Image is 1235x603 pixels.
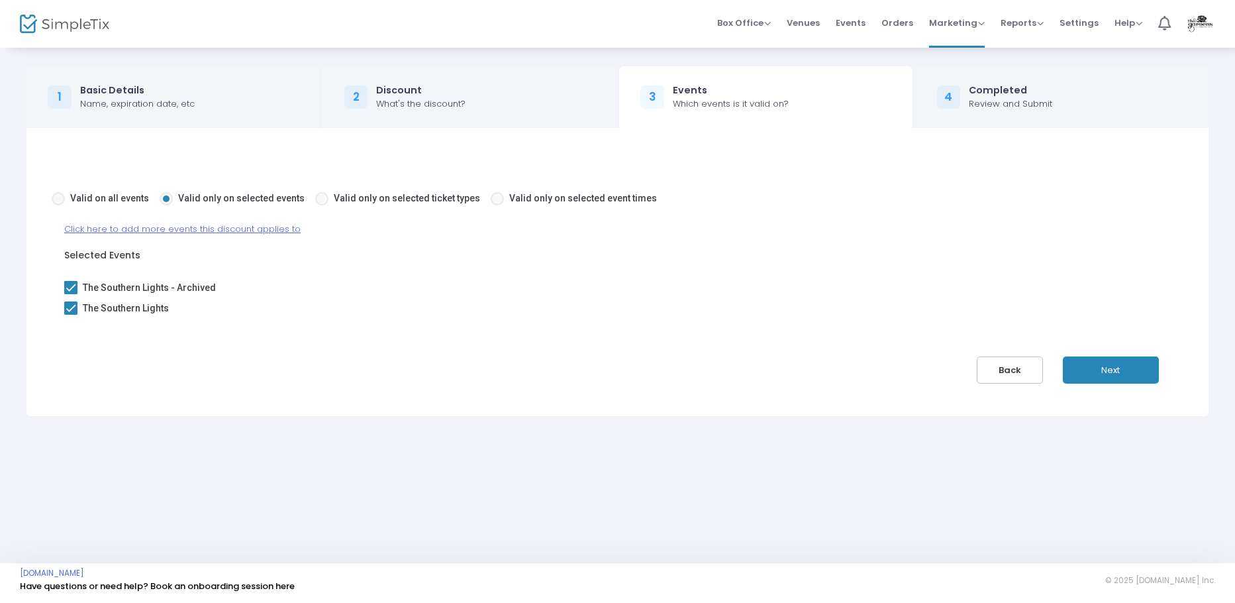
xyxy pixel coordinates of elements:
span: The Southern Lights [83,300,169,316]
button: Next [1063,356,1159,384]
span: Events [836,6,865,40]
div: 3 [640,85,664,109]
button: Back [977,356,1043,384]
span: © 2025 [DOMAIN_NAME] Inc. [1105,575,1215,586]
div: Discount [376,83,466,97]
span: Click here to add more events this discount applies to [64,223,301,235]
span: Valid on all events [70,193,149,203]
span: Valid only on selected events [178,193,305,203]
div: Review and Submit [969,97,1052,111]
span: Venues [787,6,820,40]
span: Valid only on selected ticket types [334,193,480,203]
span: Valid only on selected event times [509,193,657,203]
label: Selected Events [64,248,140,262]
span: Reports [1001,17,1044,29]
div: What's the discount? [376,97,466,111]
a: [DOMAIN_NAME] [20,568,84,578]
div: Which events is it valid on? [673,97,789,111]
div: Completed [969,83,1052,97]
span: Marketing [929,17,985,29]
span: Box Office [717,17,771,29]
div: Basic Details [80,83,195,97]
div: 4 [937,85,961,109]
span: Help [1114,17,1142,29]
span: The Southern Lights - Archived [83,280,216,296]
div: 1 [48,85,72,109]
div: Events [673,83,789,97]
a: Have questions or need help? Book an onboarding session here [20,580,295,592]
span: Settings [1060,6,1099,40]
div: 2 [344,85,368,109]
span: Orders [881,6,913,40]
div: Name, expiration date, etc [80,97,195,111]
